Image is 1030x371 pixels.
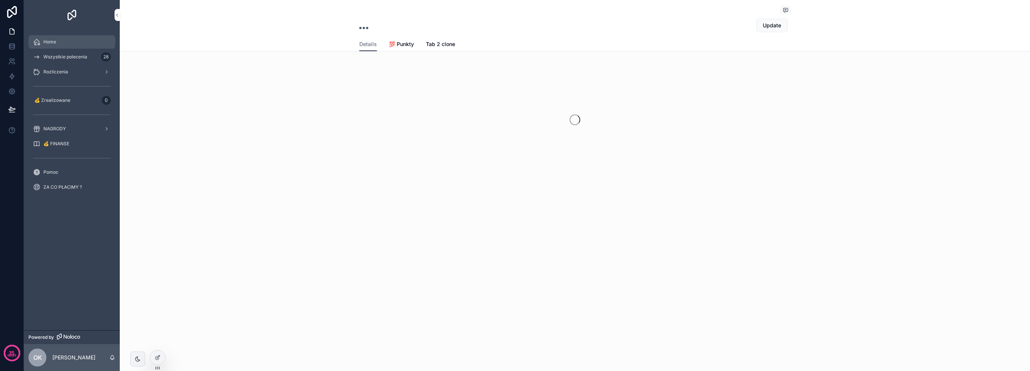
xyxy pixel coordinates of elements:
[66,9,78,21] img: App logo
[24,330,120,344] a: Powered by
[43,39,56,45] span: Home
[101,52,111,61] div: 28
[43,141,69,147] span: 💰 FINANSE
[43,69,68,75] span: Rozliczenia
[426,40,455,48] span: Tab 2 clone
[34,97,70,103] span: 💰 Zrealizowane
[28,50,115,64] a: Wszystkie polecenia28
[52,354,95,361] p: [PERSON_NAME]
[28,137,115,150] a: 💰 FINANSE
[389,37,414,52] a: 💯 Punkty
[28,65,115,79] a: Rozliczenia
[28,165,115,179] a: Pomoc
[28,35,115,49] a: Home
[33,353,42,362] span: OK
[426,37,455,52] a: Tab 2 clone
[43,54,87,60] span: Wszystkie polecenia
[43,126,66,132] span: NAGRODY
[359,37,377,52] a: Details
[28,122,115,136] a: NAGRODY
[7,352,16,358] p: days
[43,169,58,175] span: Pomoc
[102,96,111,105] div: 0
[28,180,115,194] a: ZA CO PŁACIMY ?
[9,349,15,357] p: 15
[359,40,377,48] span: Details
[28,334,54,340] span: Powered by
[43,184,82,190] span: ZA CO PŁACIMY ?
[28,94,115,107] a: 💰 Zrealizowane0
[763,22,781,29] span: Update
[389,40,414,48] span: 💯 Punkty
[756,19,787,32] button: Update
[24,30,120,204] div: scrollable content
